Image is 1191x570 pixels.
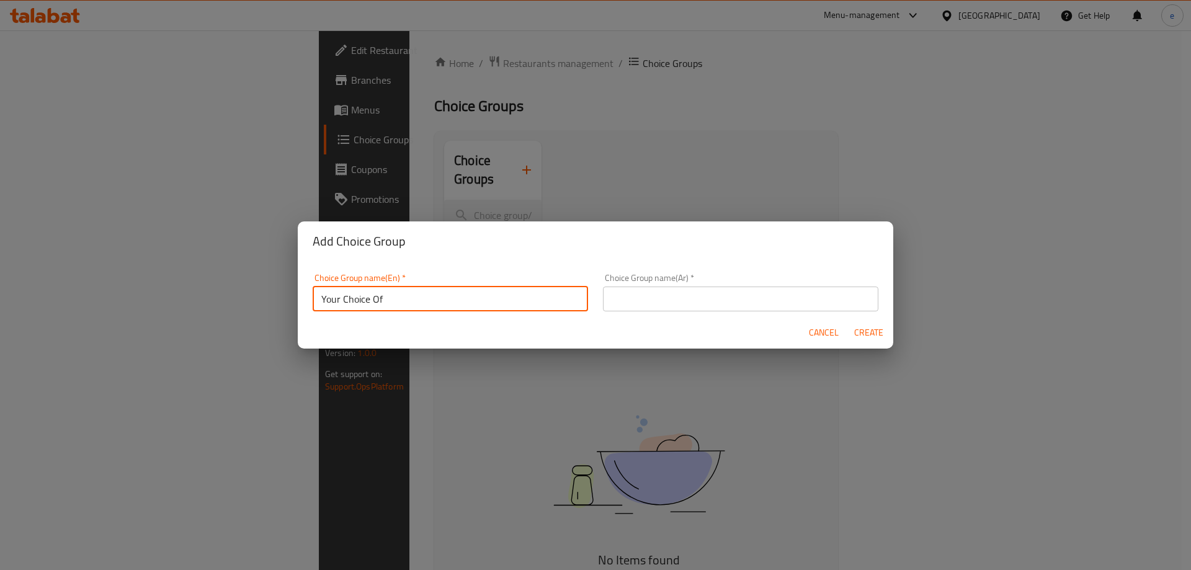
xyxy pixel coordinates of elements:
button: Cancel [804,321,844,344]
input: Please enter Choice Group name(ar) [603,287,878,311]
span: Create [854,325,883,341]
input: Please enter Choice Group name(en) [313,287,588,311]
button: Create [849,321,888,344]
h2: Add Choice Group [313,231,878,251]
span: Cancel [809,325,839,341]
